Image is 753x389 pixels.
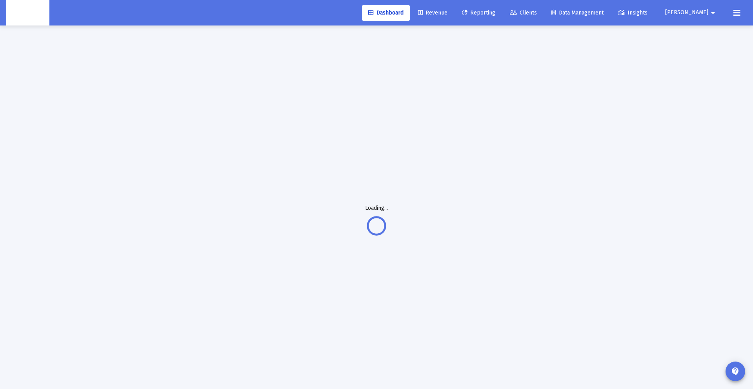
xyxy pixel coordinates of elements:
[545,5,610,21] a: Data Management
[12,5,44,21] img: Dashboard
[412,5,454,21] a: Revenue
[551,9,604,16] span: Data Management
[362,5,410,21] a: Dashboard
[731,367,740,376] mat-icon: contact_support
[368,9,404,16] span: Dashboard
[504,5,543,21] a: Clients
[456,5,502,21] a: Reporting
[510,9,537,16] span: Clients
[708,5,718,21] mat-icon: arrow_drop_down
[418,9,447,16] span: Revenue
[462,9,495,16] span: Reporting
[665,9,708,16] span: [PERSON_NAME]
[618,9,648,16] span: Insights
[656,5,727,20] button: [PERSON_NAME]
[612,5,654,21] a: Insights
